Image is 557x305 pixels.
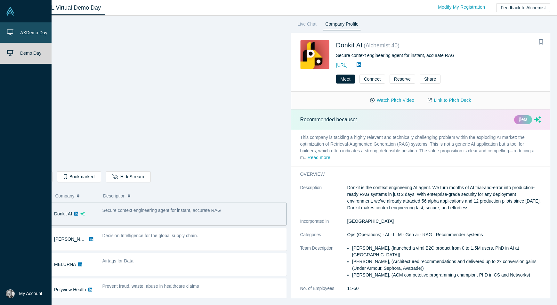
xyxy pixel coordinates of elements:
span: Company [55,189,75,203]
div: Secure context engineering agent for instant, accurate RAG [336,52,541,59]
button: Read more [308,154,330,162]
dd: 11-50 [347,285,541,292]
div: βeta [514,115,532,124]
button: My Account [6,289,42,298]
a: Polyview Health [54,287,86,292]
span: Secure context engineering agent for instant, accurate RAG [102,208,221,213]
dd: [GEOGRAPHIC_DATA] [347,218,541,225]
button: Watch Pitch Video [363,95,421,106]
p: Donkit is the context engineering AI agent. We turn months of AI trial-and-error into production-... [347,184,541,211]
a: Live Chat [295,20,319,30]
li: [PERSON_NAME], (launched a viral B2C product from 0 to 1.5M users, PhD in AI at [GEOGRAPHIC_DATA]) [352,245,541,258]
span: My Account [19,290,42,297]
dt: Categories [300,231,347,245]
svg: dsa ai sparkles [80,212,85,216]
span: Ops (Operations) · AI · LLM · Gen ai · RAG · Recommender systems [347,232,483,237]
button: Share [420,75,440,84]
svg: dsa ai sparkles [534,116,541,123]
a: Class XL Virtual Demo Day [27,0,105,15]
span: Prevent fraud, waste, abuse in healthcare claims [102,284,199,289]
a: [PERSON_NAME] [54,237,91,242]
button: Bookmarked [57,171,101,182]
iframe: Alchemist Class XL Demo Day: Vault [27,21,286,166]
button: Reserve [390,75,415,84]
span: Decision Intelligence for the global supply chain. [102,233,198,238]
li: [PERSON_NAME], (ACM competetive programming champion, PhD in CS and Networks) [352,272,541,278]
p: This company is tackling a highly relevant and technically challenging problem within the explodi... [291,130,550,166]
a: [URL] [336,62,348,68]
small: ( Alchemist 40 ) [364,42,400,49]
p: Recommended because: [300,116,357,124]
button: Feedback to Alchemist [496,3,550,12]
img: Ajay Singh's Account [6,289,15,298]
button: Meet [336,75,355,84]
a: MELURNA [54,262,76,267]
li: [PERSON_NAME], (Architectured recommendations and delivered up to 2x conversion gains (Under Armo... [352,258,541,272]
dt: No. of Employees [300,285,347,299]
img: Alchemist Vault Logo [6,7,15,16]
button: Bookmark [537,38,545,47]
span: Demo Day [20,51,41,56]
span: Description [103,189,125,203]
dt: Incorporated in [300,218,347,231]
button: Company [55,189,97,203]
h3: overview [300,171,532,178]
img: Donkit AI's Logo [300,40,329,69]
a: Link to Pitch Deck [421,95,478,106]
span: AX Demo Day [20,30,47,35]
a: Company Profile [323,20,360,30]
button: Description [103,189,282,203]
a: Modify My Registration [431,2,492,13]
button: Connect [359,75,385,84]
span: Airtags for Data [102,258,133,263]
dt: Description [300,184,347,218]
dt: Team Description [300,245,347,285]
a: Donkit AI [336,42,363,49]
a: Donkit AI [54,211,72,216]
button: HideStream [106,171,150,182]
